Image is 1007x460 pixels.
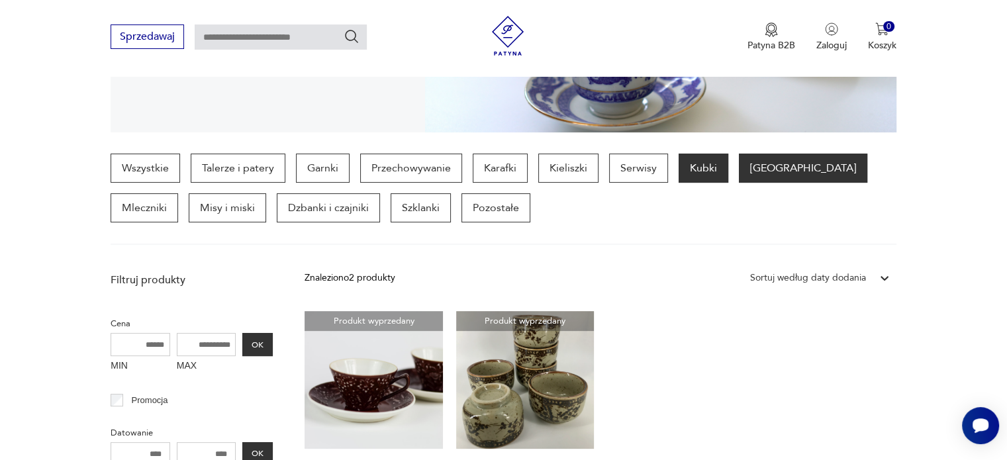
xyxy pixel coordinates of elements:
p: Koszyk [868,39,896,52]
a: Przechowywanie [360,154,462,183]
p: Filtruj produkty [111,273,273,287]
iframe: Smartsupp widget button [962,407,999,444]
img: Ikona medalu [765,23,778,37]
a: Kubki [679,154,728,183]
p: Promocja [132,393,168,408]
a: Pozostałe [461,193,530,222]
a: Misy i miski [189,193,266,222]
img: Patyna - sklep z meblami i dekoracjami vintage [488,16,528,56]
a: Talerze i patery [191,154,285,183]
p: Cena [111,316,273,331]
a: Sprzedawaj [111,33,184,42]
a: Kieliszki [538,154,599,183]
div: 0 [883,21,894,32]
a: Wszystkie [111,154,180,183]
a: Szklanki [391,193,451,222]
button: 0Koszyk [868,23,896,52]
div: Znaleziono 2 produkty [305,271,395,285]
p: Datowanie [111,426,273,440]
button: OK [242,333,273,356]
a: Garnki [296,154,350,183]
div: Sortuj według daty dodania [750,271,866,285]
button: Szukaj [344,28,360,44]
a: Karafki [473,154,528,183]
p: Patyna B2B [747,39,795,52]
label: MIN [111,356,170,377]
img: Ikonka użytkownika [825,23,838,36]
p: Zaloguj [816,39,847,52]
a: Ikona medaluPatyna B2B [747,23,795,52]
button: Zaloguj [816,23,847,52]
img: Ikona koszyka [875,23,888,36]
button: Patyna B2B [747,23,795,52]
a: Serwisy [609,154,668,183]
a: Mleczniki [111,193,178,222]
button: Sprzedawaj [111,24,184,49]
a: [GEOGRAPHIC_DATA] [739,154,867,183]
label: MAX [177,356,236,377]
a: Dzbanki i czajniki [277,193,380,222]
